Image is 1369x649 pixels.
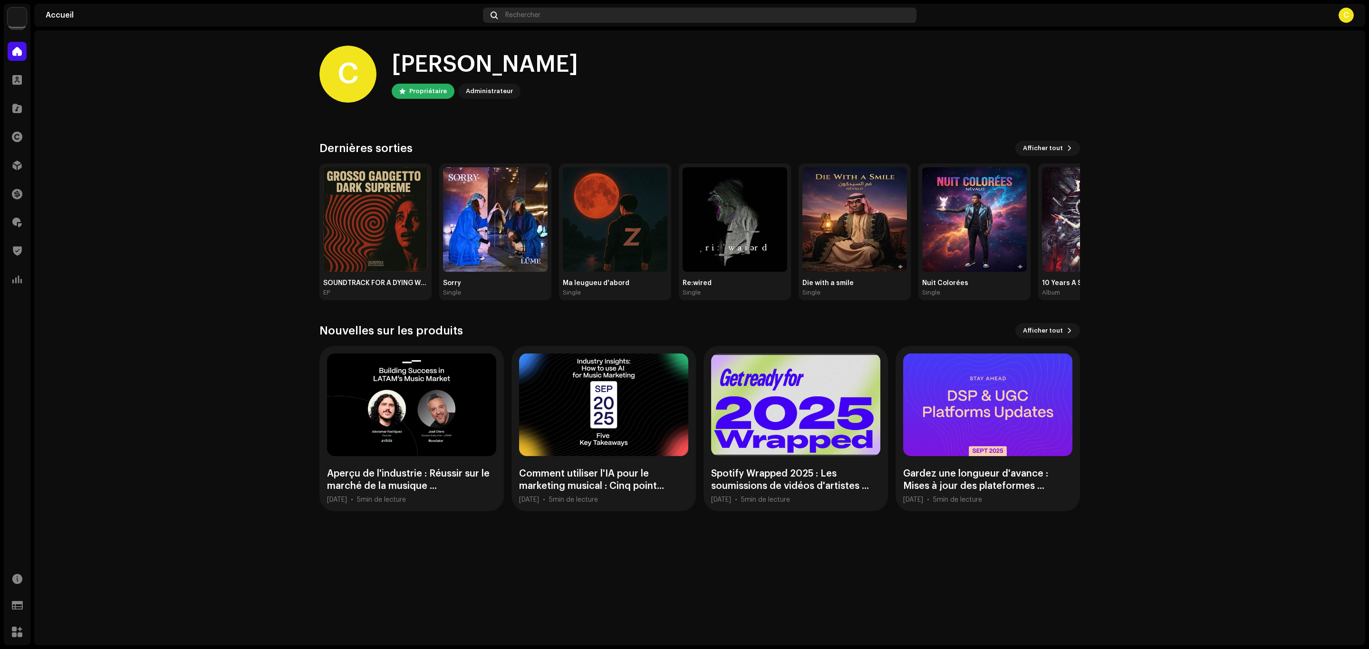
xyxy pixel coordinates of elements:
img: 4ea062c4-d879-4409-90c8-594e08d7de82 [563,167,667,272]
span: min de lecture [361,496,406,503]
img: c12562f7-a6be-485d-b852-ebe157fa6897 [1042,167,1147,272]
div: Album [1042,289,1060,296]
div: C [319,46,376,103]
button: Afficher tout [1015,323,1080,338]
div: Die with a smile [802,279,907,287]
h3: Nouvelles sur les produits [319,323,463,338]
span: min de lecture [553,496,598,503]
div: 5 [357,496,406,504]
div: [DATE] [519,496,539,504]
div: Gardez une longueur d'avance : Mises à jour des plateformes ... [903,468,1072,492]
img: 9c432d7b-eb7f-4845-af36-f7304e741b72 [443,167,548,272]
div: SOUNDTRACK FOR A DYING WORLD [323,279,428,287]
div: [DATE] [327,496,347,504]
span: Afficher tout [1023,321,1063,340]
div: • [543,496,545,504]
h3: Dernières sorties [319,141,413,156]
div: Accueil [46,11,479,19]
img: 9af0edf9-0d8d-468f-af04-87ad31c72dcd [683,167,787,272]
div: Sorry [443,279,548,287]
div: [PERSON_NAME] [392,49,578,80]
div: Propriétaire [409,86,447,97]
img: 2a490a58-648e-45f9-8e46-edfc0887827f [323,167,428,272]
button: Afficher tout [1015,141,1080,156]
div: Spotify Wrapped 2025 : Les soumissions de vidéos d'artistes ... [711,468,880,492]
div: Single [802,289,820,296]
div: Ma leugueu d'abord [563,279,667,287]
div: 5 [549,496,598,504]
div: Single [443,289,461,296]
img: 9d9ffffb-3d14-460c-b8f9-86af8e9a9169 [922,167,1027,272]
div: Single [922,289,940,296]
div: 5 [741,496,790,504]
img: 75d931d5-4ee1-4282-a571-6f455432c072 [802,167,907,272]
span: Afficher tout [1023,139,1063,158]
div: [DATE] [711,496,731,504]
div: Single [563,289,581,296]
div: 10 Years A Sinner [1042,279,1147,287]
div: [DATE] [903,496,923,504]
div: Re:wired [683,279,787,287]
div: 5 [933,496,982,504]
div: • [351,496,353,504]
div: EP [323,289,330,296]
div: Administrateur [466,86,513,97]
img: f495c034-4d45-4e7e-8f6f-2f391806222c [8,8,27,27]
div: • [735,496,737,504]
span: min de lecture [745,496,790,503]
div: • [927,496,929,504]
div: Aperçu de l'industrie : Réussir sur le marché de la musique ... [327,468,496,492]
div: Comment utiliser l'IA pour le marketing musical : Cinq point... [519,468,688,492]
span: min de lecture [937,496,982,503]
div: C [1339,8,1354,23]
div: Nuit Colorées [922,279,1027,287]
span: Rechercher [505,11,540,19]
div: Single [683,289,701,296]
